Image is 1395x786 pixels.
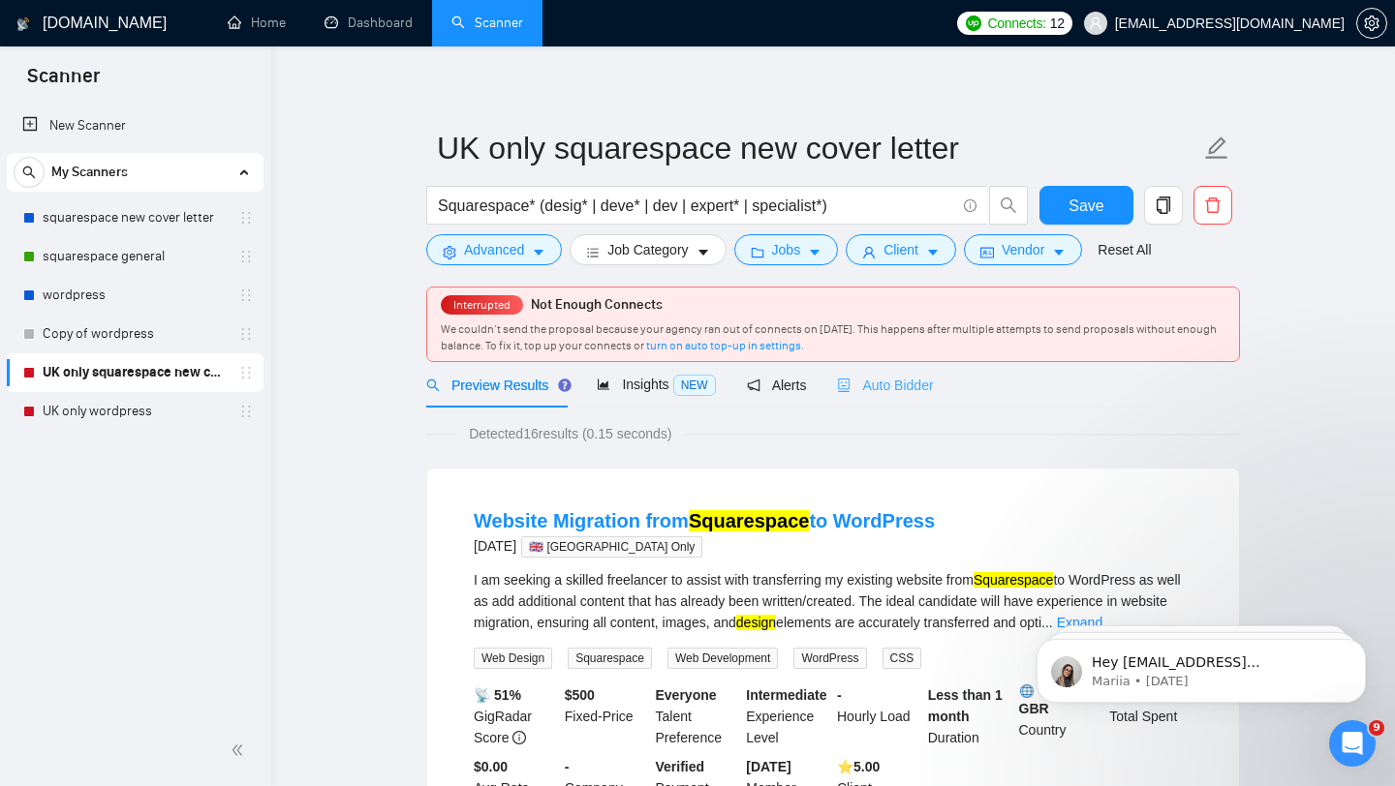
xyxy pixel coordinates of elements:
span: search [990,196,1027,214]
span: Detected 16 results (0.15 seconds) [455,423,685,444]
span: holder [238,365,254,380]
span: Auto Bidder [837,378,933,393]
span: NEW [673,375,716,396]
span: Client [883,239,918,260]
b: Verified [656,759,705,774]
b: $0.00 [474,759,508,774]
span: bars [586,245,600,259]
span: Jobs [772,239,801,260]
span: Squarespace [568,648,652,669]
span: user [1089,16,1102,30]
button: userClientcaret-down [846,234,956,265]
a: Copy of wordpress [43,315,227,353]
span: CSS [883,648,922,669]
span: holder [238,404,254,419]
div: GigRadar Score [470,684,561,748]
b: 📡 51% [474,687,521,703]
span: Web Development [667,648,779,669]
button: copy [1144,186,1183,225]
span: holder [238,249,254,264]
span: Advanced [464,239,524,260]
a: UK only wordpress [43,392,227,431]
span: double-left [231,741,250,760]
button: Save [1039,186,1133,225]
div: [DATE] [474,534,935,558]
span: notification [747,378,760,392]
div: Experience Level [742,684,833,748]
b: - [565,759,570,774]
button: search [989,186,1028,225]
span: Preview Results [426,378,566,393]
div: Duration [924,684,1015,748]
b: Everyone [656,687,717,703]
a: wordpress [43,276,227,315]
div: Hourly Load [833,684,924,748]
a: searchScanner [451,15,523,31]
a: New Scanner [22,106,248,145]
iframe: Intercom notifications message [1007,598,1395,734]
input: Scanner name... [437,124,1200,172]
span: area-chart [597,378,610,391]
li: My Scanners [7,153,263,431]
span: caret-down [808,245,821,259]
b: $ 500 [565,687,595,703]
span: Vendor [1002,239,1044,260]
button: folderJobscaret-down [734,234,839,265]
span: Web Design [474,648,552,669]
span: delete [1194,196,1231,214]
span: 9 [1369,720,1384,736]
span: holder [238,210,254,226]
iframe: Intercom live chat [1329,720,1376,767]
span: holder [238,326,254,342]
div: Talent Preference [652,684,743,748]
div: Fixed-Price [561,684,652,748]
div: Tooltip anchor [556,377,573,394]
span: Alerts [747,378,807,393]
a: homeHome [228,15,286,31]
span: search [426,378,440,392]
span: edit [1204,136,1229,161]
button: idcardVendorcaret-down [964,234,1082,265]
span: WordPress [793,648,866,669]
span: setting [443,245,456,259]
img: logo [16,9,30,40]
mark: design [736,615,776,630]
span: Job Category [607,239,688,260]
span: setting [1357,15,1386,31]
button: settingAdvancedcaret-down [426,234,562,265]
a: setting [1356,15,1387,31]
a: squarespace new cover letter [43,198,227,237]
b: Intermediate [746,687,826,703]
button: barsJob Categorycaret-down [570,234,726,265]
b: ⭐️ 5.00 [837,759,880,774]
li: New Scanner [7,106,263,145]
a: turn on auto top-up in settings. [646,339,804,352]
span: idcard [980,245,994,259]
span: caret-down [926,245,940,259]
a: Website Migration fromSquarespaceto WordPress [474,510,935,531]
span: caret-down [697,245,710,259]
b: [DATE] [746,759,790,774]
button: setting [1356,8,1387,39]
span: 🇬🇧 [GEOGRAPHIC_DATA] Only [521,536,702,558]
span: user [862,245,876,259]
div: I am seeking a skilled freelancer to assist with transferring my existing website from to WordPre... [474,569,1193,633]
span: My Scanners [51,153,128,192]
input: Search Freelance Jobs... [438,194,955,218]
span: search [15,166,44,179]
span: Interrupted [448,298,516,312]
b: Less than 1 month [928,687,1003,724]
span: Insights [597,377,715,392]
a: Reset All [1098,239,1151,260]
span: Scanner [12,62,115,103]
button: search [14,157,45,188]
span: Not Enough Connects [531,296,663,313]
span: caret-down [532,245,545,259]
span: Connects: [987,13,1045,34]
span: folder [751,245,764,259]
a: UK only squarespace new cover letter [43,353,227,392]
